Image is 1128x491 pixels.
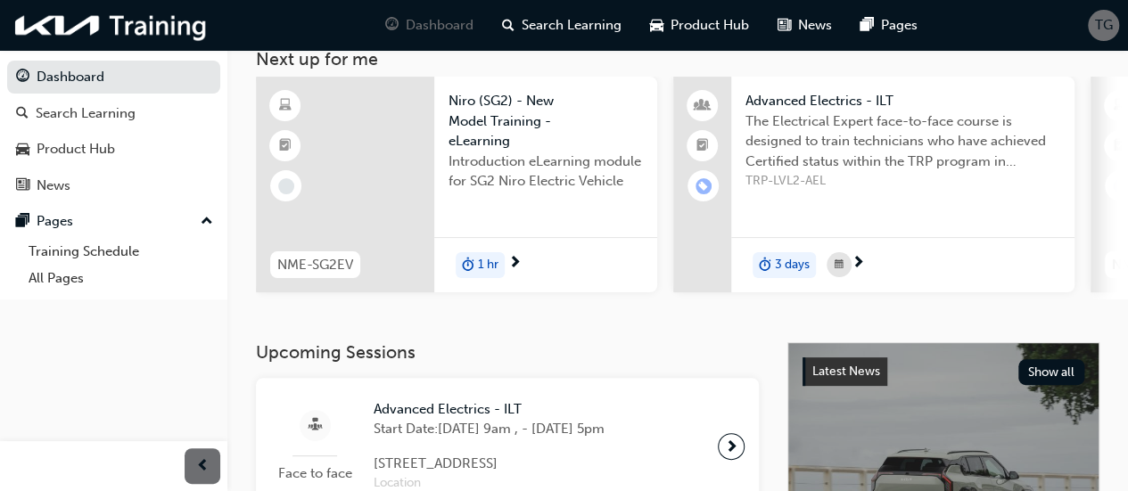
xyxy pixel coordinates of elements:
a: Dashboard [7,61,220,94]
span: News [798,15,832,36]
span: pages-icon [860,14,874,37]
div: Pages [37,211,73,232]
span: learningRecordVerb_NONE-icon [278,178,294,194]
h3: Next up for me [227,49,1128,70]
span: booktick-icon [279,135,292,158]
span: TRP-LVL2-AEL [745,171,1060,192]
span: car-icon [650,14,663,37]
span: calendar-icon [835,254,844,276]
a: Advanced Electrics - ILTThe Electrical Expert face-to-face course is designed to train technician... [673,77,1074,292]
span: Start Date: [DATE] 9am , - [DATE] 5pm [374,419,605,439]
span: booktick-icon [696,135,709,158]
span: search-icon [502,14,515,37]
a: Product Hub [7,133,220,166]
span: duration-icon [759,254,771,277]
span: prev-icon [196,455,210,478]
span: next-icon [508,256,522,272]
span: next-icon [852,256,865,272]
a: Latest NewsShow all [803,357,1084,386]
span: news-icon [778,14,791,37]
div: Search Learning [36,103,136,124]
span: next-icon [725,434,738,459]
span: Face to face [270,463,359,484]
a: All Pages [21,265,220,292]
button: Pages [7,205,220,238]
div: Product Hub [37,139,115,160]
span: learningResourceType_ELEARNING-icon [1114,94,1126,118]
a: News [7,169,220,202]
h3: Upcoming Sessions [256,342,759,363]
a: NME-SG2EVNiro (SG2) - New Model Training - eLearningIntroduction eLearning module for SG2 Niro El... [256,77,657,292]
a: pages-iconPages [846,7,932,44]
span: Product Hub [671,15,749,36]
a: news-iconNews [763,7,846,44]
a: search-iconSearch Learning [488,7,636,44]
span: Advanced Electrics - ILT [745,91,1060,111]
span: Niro (SG2) - New Model Training - eLearning [449,91,643,151]
span: Dashboard [406,15,473,36]
span: duration-icon [462,254,474,277]
span: Search Learning [522,15,622,36]
span: booktick-icon [1114,135,1126,158]
a: guage-iconDashboard [371,7,488,44]
span: up-icon [201,210,213,233]
span: Pages [881,15,918,36]
button: DashboardSearch LearningProduct HubNews [7,57,220,205]
span: guage-icon [16,70,29,86]
span: car-icon [16,142,29,158]
button: Show all [1018,359,1085,385]
span: news-icon [16,178,29,194]
span: NME-SG2EV [277,255,353,275]
span: Latest News [812,364,880,379]
div: News [37,176,70,196]
span: TG [1095,15,1113,36]
span: 1 hr [478,255,498,275]
span: 3 days [775,255,810,275]
span: learningResourceType_ELEARNING-icon [279,94,292,118]
span: pages-icon [16,214,29,230]
a: Search Learning [7,97,220,130]
span: Advanced Electrics - ILT [374,399,605,420]
button: TG [1088,10,1119,41]
span: [STREET_ADDRESS] [374,454,605,474]
span: Introduction eLearning module for SG2 Niro Electric Vehicle [449,151,643,192]
span: guage-icon [385,14,399,37]
span: sessionType_FACE_TO_FACE-icon [309,414,322,437]
span: search-icon [16,106,29,122]
img: kia-training [9,7,214,44]
span: learningRecordVerb_ENROLL-icon [696,178,712,194]
span: people-icon [696,94,709,118]
span: The Electrical Expert face-to-face course is designed to train technicians who have achieved Cert... [745,111,1060,172]
a: Training Schedule [21,238,220,266]
a: car-iconProduct Hub [636,7,763,44]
